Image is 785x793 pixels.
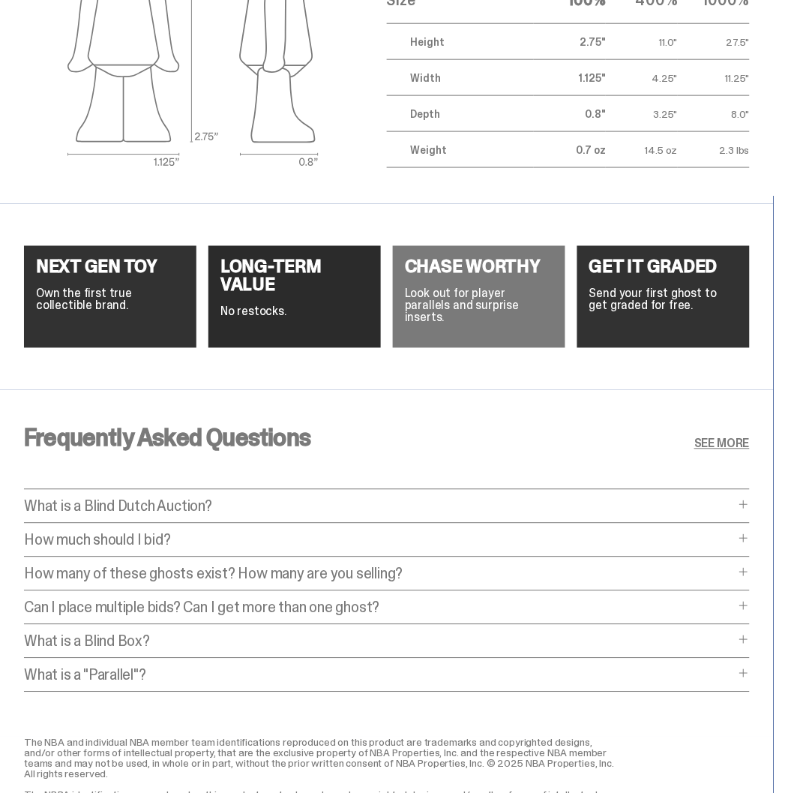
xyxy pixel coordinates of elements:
h4: LONG-TERM VALUE [220,258,369,294]
td: 14.5 oz [606,132,678,168]
h4: CHASE WORTHY [405,258,553,276]
a: SEE MORE [694,438,750,450]
td: 8.0" [678,96,750,132]
h3: Frequently Asked Questions [24,426,310,450]
td: Weight [387,132,534,168]
p: What is a "Parallel"? [24,668,735,683]
td: 27.5" [678,24,750,60]
h4: GET IT GRADED [589,258,738,276]
p: No restocks. [220,306,369,318]
p: How many of these ghosts exist? How many are you selling? [24,566,735,581]
td: 1.125" [534,60,606,96]
td: 11.25" [678,60,750,96]
p: How much should I bid? [24,533,735,548]
p: Own the first true collectible brand. [36,288,184,312]
td: 2.75" [534,24,606,60]
td: 0.7 oz [534,132,606,168]
td: 4.25" [606,60,678,96]
td: 11.0" [606,24,678,60]
p: Look out for player parallels and surprise inserts. [405,288,553,324]
p: What is a Blind Box? [24,634,735,649]
h4: NEXT GEN TOY [36,258,184,276]
td: Width [387,60,534,96]
td: Height [387,24,534,60]
td: 3.25" [606,96,678,132]
p: Send your first ghost to get graded for free. [589,288,738,312]
td: 2.3 lbs [678,132,750,168]
td: 0.8" [534,96,606,132]
td: Depth [387,96,534,132]
p: Can I place multiple bids? Can I get more than one ghost? [24,600,735,615]
p: What is a Blind Dutch Auction? [24,499,735,514]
